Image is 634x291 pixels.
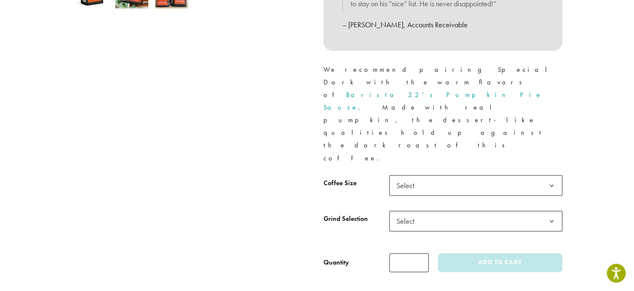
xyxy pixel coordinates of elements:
p: We recommend pairing Special Dark with the warm flavors of . Made with real pumpkin, the dessert-... [323,63,562,165]
p: – [PERSON_NAME], Accounts Receivable [342,18,543,32]
div: Quantity [323,257,349,267]
input: Product quantity [389,253,429,272]
span: Select [389,175,562,196]
label: Coffee Size [323,177,389,189]
span: Select [393,213,423,229]
span: Select [389,211,562,231]
a: Barista 22’s Pumpkin Pie Sauce [323,90,542,112]
span: Select [393,177,423,194]
label: Grind Selection [323,213,389,225]
button: Add to cart [438,253,562,272]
